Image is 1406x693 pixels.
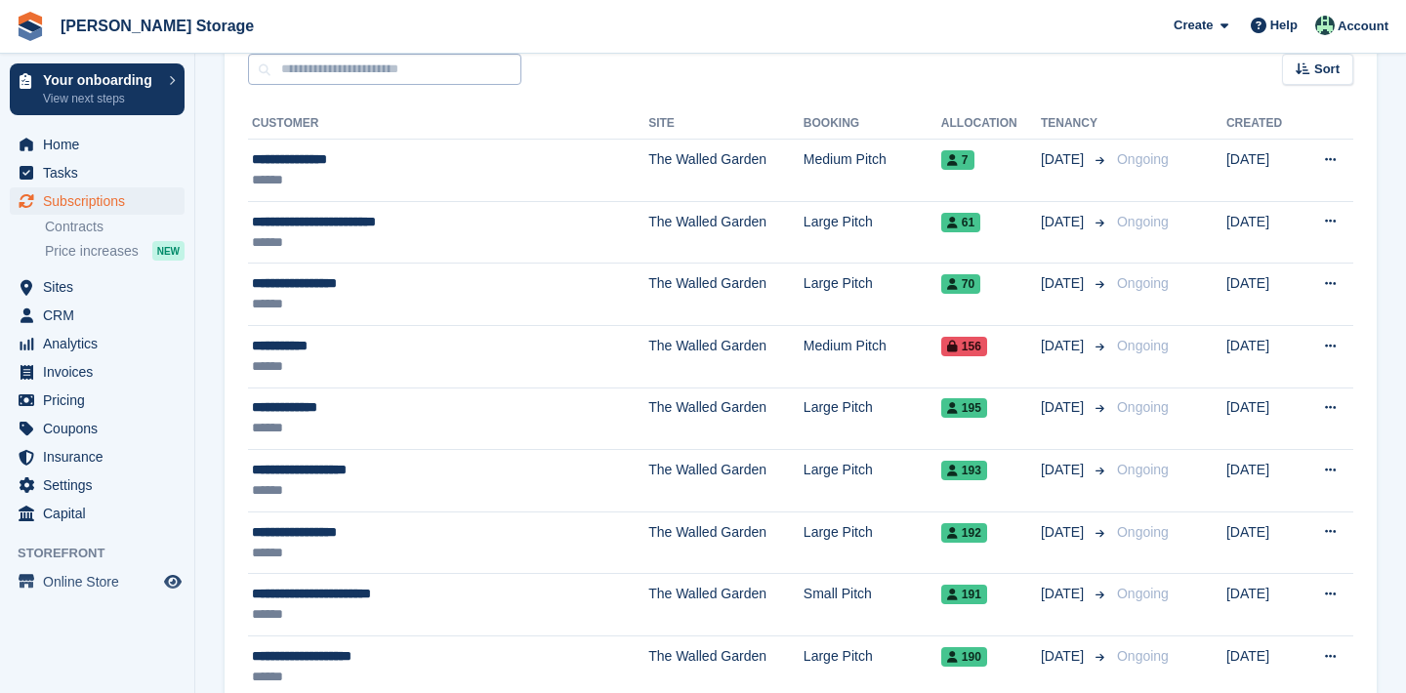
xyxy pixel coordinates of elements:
a: [PERSON_NAME] Storage [53,10,262,42]
p: Your onboarding [43,73,159,87]
td: [DATE] [1226,387,1300,450]
td: Large Pitch [804,450,941,512]
span: [DATE] [1041,646,1088,667]
a: Preview store [161,570,185,593]
td: The Walled Garden [648,201,804,264]
a: menu [10,330,185,357]
a: menu [10,131,185,158]
span: Ongoing [1117,586,1169,601]
td: The Walled Garden [648,511,804,574]
img: stora-icon-8386f47178a22dfd0bd8f6a31ec36ba5ce8667c1dd55bd0f319d3a0aa187defe.svg [16,12,45,41]
span: [DATE] [1041,336,1088,356]
a: menu [10,358,185,386]
span: Coupons [43,415,160,442]
th: Site [648,108,804,140]
td: Medium Pitch [804,325,941,387]
a: menu [10,187,185,215]
a: menu [10,443,185,470]
a: Price increases NEW [45,240,185,262]
span: 70 [941,274,980,294]
span: Sort [1314,60,1340,79]
span: 156 [941,337,987,356]
span: Help [1270,16,1298,35]
th: Customer [248,108,648,140]
span: Ongoing [1117,338,1169,353]
span: Settings [43,471,160,499]
a: menu [10,159,185,186]
td: Large Pitch [804,387,941,450]
span: Home [43,131,160,158]
a: menu [10,302,185,329]
a: Your onboarding View next steps [10,63,185,115]
span: [DATE] [1041,460,1088,480]
td: [DATE] [1226,574,1300,636]
a: menu [10,415,185,442]
span: [DATE] [1041,522,1088,543]
span: [DATE] [1041,273,1088,294]
span: Storefront [18,544,194,563]
span: Subscriptions [43,187,160,215]
span: Ongoing [1117,151,1169,167]
span: 191 [941,585,987,604]
span: Analytics [43,330,160,357]
span: [DATE] [1041,212,1088,232]
td: [DATE] [1226,201,1300,264]
span: 190 [941,647,987,667]
th: Created [1226,108,1300,140]
td: The Walled Garden [648,325,804,387]
span: CRM [43,302,160,329]
p: View next steps [43,90,159,107]
span: Price increases [45,242,139,261]
span: 193 [941,461,987,480]
img: Nicholas Pain [1315,16,1335,35]
span: Ongoing [1117,648,1169,664]
a: Contracts [45,218,185,236]
span: Sites [43,273,160,301]
th: Tenancy [1041,108,1109,140]
span: Pricing [43,387,160,414]
span: Insurance [43,443,160,470]
span: Account [1338,17,1388,36]
span: 7 [941,150,974,170]
span: [DATE] [1041,584,1088,604]
span: Ongoing [1117,275,1169,291]
span: Tasks [43,159,160,186]
td: The Walled Garden [648,387,804,450]
span: Capital [43,500,160,527]
span: 192 [941,523,987,543]
td: Large Pitch [804,264,941,326]
a: menu [10,471,185,499]
td: [DATE] [1226,511,1300,574]
td: [DATE] [1226,264,1300,326]
td: The Walled Garden [648,140,804,202]
td: The Walled Garden [648,574,804,636]
span: Ongoing [1117,399,1169,415]
span: 195 [941,398,987,418]
a: menu [10,568,185,595]
span: Ongoing [1117,214,1169,229]
a: menu [10,500,185,527]
td: Large Pitch [804,511,941,574]
span: Create [1174,16,1213,35]
span: Ongoing [1117,462,1169,477]
th: Booking [804,108,941,140]
span: Online Store [43,568,160,595]
td: Large Pitch [804,201,941,264]
span: 61 [941,213,980,232]
td: [DATE] [1226,140,1300,202]
span: [DATE] [1041,149,1088,170]
td: [DATE] [1226,450,1300,512]
td: The Walled Garden [648,450,804,512]
a: menu [10,273,185,301]
td: Medium Pitch [804,140,941,202]
span: Ongoing [1117,524,1169,540]
th: Allocation [941,108,1041,140]
td: Small Pitch [804,574,941,636]
td: [DATE] [1226,325,1300,387]
a: menu [10,387,185,414]
span: Invoices [43,358,160,386]
td: The Walled Garden [648,264,804,326]
div: NEW [152,241,185,261]
span: [DATE] [1041,397,1088,418]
